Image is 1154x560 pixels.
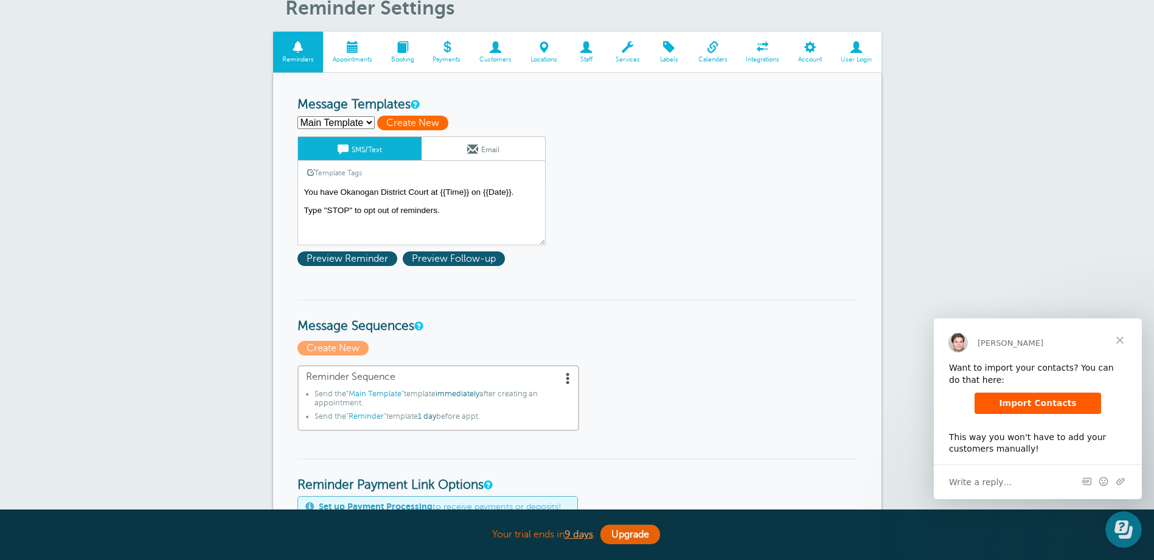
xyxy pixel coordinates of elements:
[838,56,875,63] span: User Login
[565,529,593,540] a: 9 days
[279,56,318,63] span: Reminders
[329,56,375,63] span: Appointments
[649,32,689,72] a: Labels
[297,97,857,113] h3: Message Templates
[832,32,881,72] a: User Login
[566,32,606,72] a: Staff
[377,116,448,130] span: Create New
[436,390,479,398] span: immediately
[346,412,386,421] span: "Reminder"
[403,251,505,266] span: Preview Follow-up
[319,502,433,511] a: Set up Payment Processing
[315,412,571,425] li: Send the template before appt.
[612,56,643,63] span: Services
[423,32,470,72] a: Payments
[655,56,683,63] span: Labels
[695,56,731,63] span: Calendars
[737,32,789,72] a: Integrations
[346,390,404,398] span: "Main Template"
[403,253,508,264] a: Preview Follow-up
[297,343,372,354] a: Create New
[934,318,1142,499] iframe: Intercom live chat message
[298,161,371,184] a: Template Tags
[527,56,561,63] span: Locations
[476,56,515,63] span: Customers
[297,458,857,493] h3: Reminder Payment Link Options
[600,525,660,544] a: Upgrade
[297,365,579,431] a: Reminder Sequence Send the"Main Template"templateimmediatelyafter creating an appointment.Send th...
[297,184,546,245] textarea: You have Okanogan District Court at {{Time}} on {{Date}}. Type "STOP" to opt out of reminders.
[429,56,464,63] span: Payments
[484,481,491,489] a: These settings apply to all templates. Automatically add a payment link to your reminders if an a...
[388,56,417,63] span: Booking
[521,32,567,72] a: Locations
[789,32,832,72] a: Account
[606,32,649,72] a: Services
[381,32,423,72] a: Booking
[319,502,561,512] span: to receive payments or deposits!
[422,137,545,160] a: Email
[689,32,737,72] a: Calendars
[377,117,454,128] a: Create New
[306,371,571,383] span: Reminder Sequence
[297,299,857,334] h3: Message Sequences
[795,56,826,63] span: Account
[323,32,381,72] a: Appointments
[298,137,422,160] a: SMS/Text
[411,100,418,108] a: This is the wording for your reminder and follow-up messages. You can create multiple templates i...
[572,56,600,63] span: Staff
[297,341,369,355] span: Create New
[273,522,881,548] div: Your trial ends in .
[315,390,571,412] li: Send the template after creating an appointment.
[414,322,422,330] a: Message Sequences allow you to setup multiple reminder schedules that can use different Message T...
[470,32,521,72] a: Customers
[297,253,403,264] a: Preview Reminder
[743,56,783,63] span: Integrations
[1105,511,1142,548] iframe: Resource center
[418,412,436,421] span: 1 day
[297,251,397,266] span: Preview Reminder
